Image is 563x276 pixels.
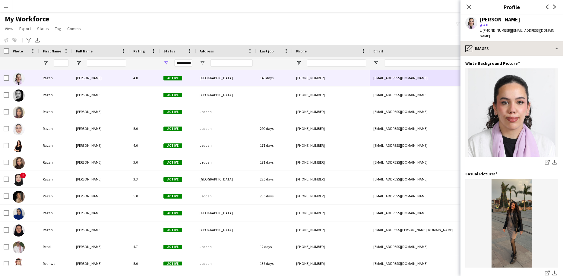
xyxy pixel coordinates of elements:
[293,154,370,171] div: [PHONE_NUMBER]
[370,171,490,187] div: [EMAIL_ADDRESS][DOMAIN_NAME]
[34,36,41,44] app-action-btn: Export XLSX
[200,194,212,198] span: Jeddah
[130,70,160,86] div: 4.8
[76,244,102,249] span: [PERSON_NAME]
[370,120,490,137] div: [EMAIL_ADDRESS][DOMAIN_NAME]
[163,177,182,182] span: Active
[76,211,102,215] span: [PERSON_NAME]
[76,93,102,97] span: [PERSON_NAME]
[5,14,49,24] span: My Workforce
[39,221,72,238] div: Razan
[256,70,293,86] div: 148 days
[293,205,370,221] div: [PHONE_NUMBER]
[163,93,182,97] span: Active
[163,110,182,114] span: Active
[370,205,490,221] div: [EMAIL_ADDRESS][DOMAIN_NAME]
[200,227,233,232] span: [GEOGRAPHIC_DATA]
[200,93,233,97] span: [GEOGRAPHIC_DATA]
[39,70,72,86] div: Razan
[163,49,175,53] span: Status
[13,140,25,152] img: Razan Hani
[35,25,51,33] a: Status
[370,255,490,272] div: [EMAIL_ADDRESS][DOMAIN_NAME]
[460,41,563,56] div: Images
[39,154,72,171] div: Razan
[76,49,93,53] span: Full Name
[200,244,212,249] span: Jeddah
[163,228,182,232] span: Active
[465,171,497,177] h3: Casual Picture:
[39,188,72,204] div: Razan
[2,25,16,33] a: View
[293,171,370,187] div: [PHONE_NUMBER]
[370,221,490,238] div: [EMAIL_ADDRESS][PERSON_NAME][DOMAIN_NAME]
[210,59,253,67] input: Address Filter Input
[163,143,182,148] span: Active
[200,76,233,80] span: [GEOGRAPHIC_DATA]
[17,25,33,33] a: Export
[130,188,160,204] div: 5.0
[76,109,102,114] span: [PERSON_NAME]
[373,60,379,66] button: Open Filter Menu
[76,126,102,131] span: [PERSON_NAME]
[76,177,102,181] span: [PERSON_NAME]
[384,59,487,67] input: Email Filter Input
[13,73,25,85] img: Razan Aldraian
[67,26,81,31] span: Comms
[163,76,182,80] span: Active
[13,174,25,186] img: Razan Khalid
[256,120,293,137] div: 290 days
[76,261,102,266] span: [PERSON_NAME]
[163,160,182,165] span: Active
[256,238,293,255] div: 12 days
[163,60,169,66] button: Open Filter Menu
[13,123,25,135] img: Razan Fairaq
[370,103,490,120] div: [EMAIL_ADDRESS][DOMAIN_NAME]
[13,224,25,237] img: Razan Yasser
[460,3,563,11] h3: Profile
[43,49,61,53] span: First Name
[20,172,26,178] span: !
[39,137,72,154] div: Razan
[200,60,205,66] button: Open Filter Menu
[256,137,293,154] div: 171 days
[25,36,32,44] app-action-btn: Advanced filters
[39,205,72,221] div: Razan
[87,59,126,67] input: Full Name Filter Input
[293,238,370,255] div: [PHONE_NUMBER]
[76,194,102,198] span: [PERSON_NAME]
[39,238,72,255] div: Rebal
[260,49,274,53] span: Last job
[256,154,293,171] div: 171 days
[163,245,182,249] span: Active
[200,211,233,215] span: [GEOGRAPHIC_DATA]
[296,60,302,66] button: Open Filter Menu
[13,208,25,220] img: Razan Nader
[465,179,558,268] img: IMG_8487.png
[200,261,212,266] span: Jeddah
[39,103,72,120] div: Razan
[200,49,214,53] span: Address
[13,49,23,53] span: Photo
[293,120,370,137] div: [PHONE_NUMBER]
[5,26,13,31] span: View
[163,211,182,215] span: Active
[130,154,160,171] div: 3.0
[480,28,556,38] span: | [EMAIL_ADDRESS][DOMAIN_NAME]
[39,86,72,103] div: Razan
[13,89,25,102] img: Razan Alghamdi
[130,238,160,255] div: 4.7
[370,154,490,171] div: [EMAIL_ADDRESS][DOMAIN_NAME]
[200,160,212,165] span: Jeddah
[293,255,370,272] div: [PHONE_NUMBER]
[307,59,366,67] input: Phone Filter Input
[13,191,25,203] img: Razan Mohammed
[76,76,102,80] span: [PERSON_NAME]
[465,61,520,66] h3: White Background Picture
[256,255,293,272] div: 136 days
[200,177,233,181] span: [GEOGRAPHIC_DATA]
[293,221,370,238] div: [PHONE_NUMBER]
[76,143,102,148] span: [PERSON_NAME]
[13,157,25,169] img: Razan Jarrah
[133,49,145,53] span: Rating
